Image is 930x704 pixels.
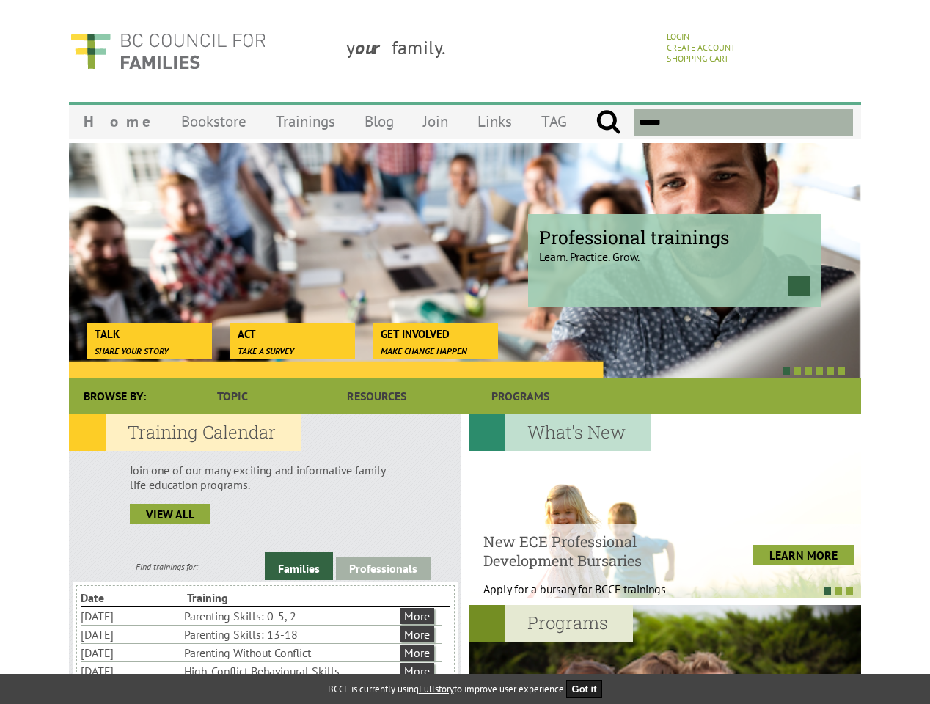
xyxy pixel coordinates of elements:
[469,414,651,451] h2: What's New
[81,644,181,661] li: [DATE]
[81,589,184,606] li: Date
[187,589,290,606] li: Training
[539,237,810,264] p: Learn. Practice. Grow.
[667,31,689,42] a: Login
[539,225,810,249] span: Professional trainings
[184,607,397,625] li: Parenting Skills: 0-5, 2
[261,104,350,139] a: Trainings
[381,326,488,342] span: Get Involved
[69,561,265,572] div: Find trainings for:
[184,662,397,680] li: High-Conflict Behavioural Skills
[381,345,467,356] span: Make change happen
[87,323,210,343] a: Talk Share your story
[667,53,729,64] a: Shopping Cart
[238,345,294,356] span: Take a survey
[334,23,659,78] div: y family.
[336,557,431,580] a: Professionals
[667,42,736,53] a: Create Account
[130,504,210,524] a: view all
[95,326,202,342] span: Talk
[566,680,603,698] button: Got it
[69,414,301,451] h2: Training Calendar
[161,378,304,414] a: Topic
[69,104,166,139] a: Home
[184,644,397,661] li: Parenting Without Conflict
[238,326,345,342] span: Act
[400,645,434,661] a: More
[463,104,527,139] a: Links
[130,463,400,492] p: Join one of our many exciting and informative family life education programs.
[400,608,434,624] a: More
[419,683,454,695] a: Fullstory
[81,662,181,680] li: [DATE]
[527,104,582,139] a: TAG
[400,663,434,679] a: More
[81,626,181,643] li: [DATE]
[400,626,434,642] a: More
[469,605,633,642] h2: Programs
[69,23,267,78] img: BC Council for FAMILIES
[265,552,333,580] a: Families
[81,607,181,625] li: [DATE]
[753,545,854,565] a: LEARN MORE
[230,323,353,343] a: Act Take a survey
[304,378,448,414] a: Resources
[373,323,496,343] a: Get Involved Make change happen
[350,104,409,139] a: Blog
[95,345,169,356] span: Share your story
[184,626,397,643] li: Parenting Skills: 13-18
[69,378,161,414] div: Browse By:
[355,35,392,59] strong: our
[483,532,703,570] h4: New ECE Professional Development Bursaries
[483,582,703,611] p: Apply for a bursary for BCCF trainings West...
[166,104,261,139] a: Bookstore
[449,378,593,414] a: Programs
[409,104,463,139] a: Join
[596,109,621,136] input: Submit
